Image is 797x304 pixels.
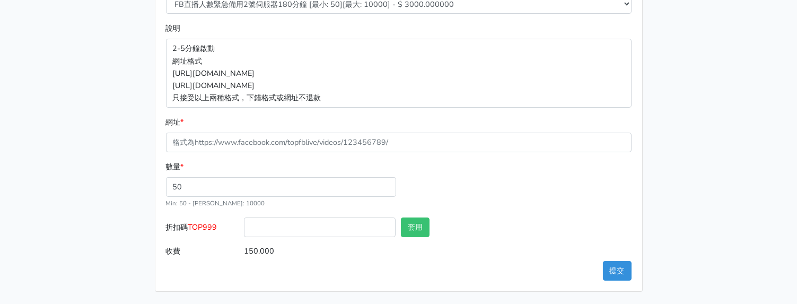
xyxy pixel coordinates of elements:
[166,39,632,107] p: 2-5分鐘啟動 網址格式 [URL][DOMAIN_NAME] [URL][DOMAIN_NAME] 只接受以上兩種格式，下錯格式或網址不退款
[166,116,184,128] label: 網址
[163,241,242,261] label: 收費
[401,218,430,237] button: 套用
[166,133,632,152] input: 格式為https://www.facebook.com/topfblive/videos/123456789/
[188,222,217,232] span: TOP999
[166,22,181,34] label: 說明
[603,261,632,281] button: 提交
[166,199,265,207] small: Min: 50 - [PERSON_NAME]: 10000
[163,218,242,241] label: 折扣碼
[166,161,184,173] label: 數量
